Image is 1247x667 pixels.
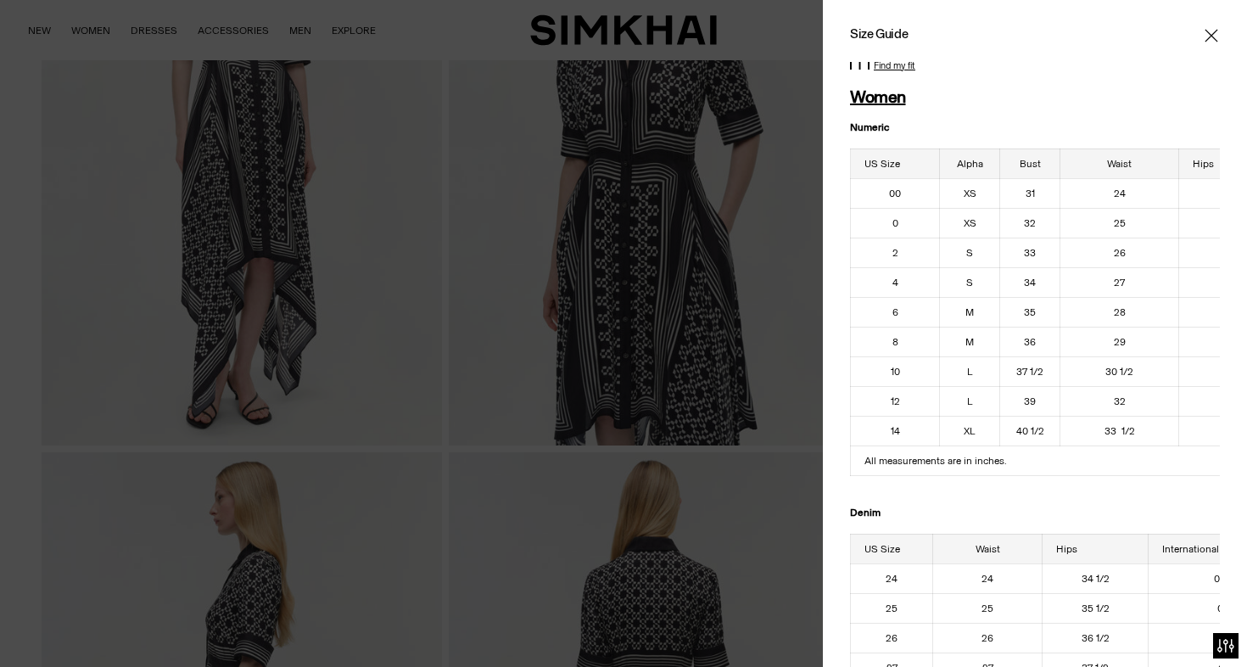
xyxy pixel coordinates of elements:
[1000,327,1060,356] td: 36
[1000,356,1060,386] td: 37 1/2
[851,623,933,653] td: 26
[850,87,906,107] strong: Women
[940,327,1000,356] td: M
[1203,27,1220,44] button: Close
[851,534,933,563] th: US Size
[851,356,940,386] td: 10
[933,623,1043,653] td: 26
[1000,267,1060,297] td: 34
[1000,297,1060,327] td: 35
[940,208,1000,238] td: XS
[1060,416,1179,446] td: 33 1/2
[1000,238,1060,267] td: 33
[1060,297,1179,327] td: 28
[851,178,940,208] td: 00
[940,149,1000,178] th: Alpha
[1060,267,1179,297] td: 27
[940,297,1000,327] td: M
[850,507,881,518] strong: Denim
[1060,149,1179,178] th: Waist
[1060,386,1179,416] td: 32
[1043,563,1148,593] td: 34 1/2
[940,386,1000,416] td: L
[1060,238,1179,267] td: 26
[14,603,171,653] iframe: Sign Up via Text for Offers
[933,563,1043,593] td: 24
[851,416,940,446] td: 14
[1000,178,1060,208] td: 31
[1043,534,1148,563] th: Hips
[850,121,889,133] strong: Numeric
[933,593,1043,623] td: 25
[1060,327,1179,356] td: 29
[1000,149,1060,178] th: Bust
[940,178,1000,208] td: XS
[851,563,933,593] td: 24
[1060,178,1179,208] td: 24
[1043,623,1148,653] td: 36 1/2
[940,267,1000,297] td: S
[851,297,940,327] td: 6
[1060,356,1179,386] td: 30 1/2
[851,238,940,267] td: 2
[851,267,940,297] td: 4
[1000,416,1060,446] td: 40 1/2
[1060,208,1179,238] td: 25
[851,593,933,623] td: 25
[1000,386,1060,416] td: 39
[851,208,940,238] td: 0
[933,534,1043,563] th: Waist
[851,327,940,356] td: 8
[1043,593,1148,623] td: 35 1/2
[851,149,940,178] th: US Size
[1000,208,1060,238] td: 32
[851,386,940,416] td: 12
[940,356,1000,386] td: L
[940,416,1000,446] td: XL
[940,238,1000,267] td: S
